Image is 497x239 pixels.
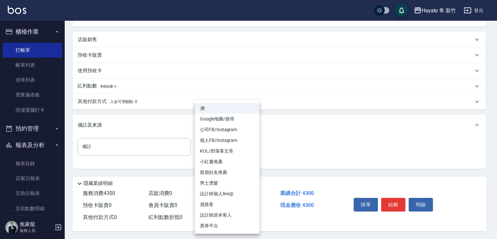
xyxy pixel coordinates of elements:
li: 過路客 [195,199,260,210]
li: 設計師原本客人 [195,210,260,221]
li: 票券平台 [195,221,260,231]
li: KOL/部落客文章 [195,146,260,156]
li: 男士燙髮 [195,178,260,188]
li: 設計師個人line@ [195,188,260,199]
li: 小紅書推薦 [195,156,260,167]
em: 無 [200,105,204,112]
li: 公司FB/Instagram [195,124,260,135]
li: Google地圖/搜尋 [195,114,260,124]
li: 個人FB/Instagram [195,135,260,146]
li: 親朋好友推薦 [195,167,260,178]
